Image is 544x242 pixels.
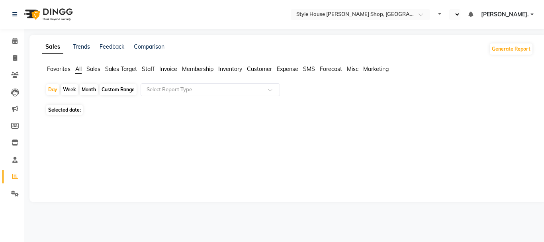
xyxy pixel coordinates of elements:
[47,65,70,73] span: Favorites
[182,65,213,73] span: Membership
[75,65,82,73] span: All
[105,65,137,73] span: Sales Target
[303,65,315,73] span: SMS
[142,65,155,73] span: Staff
[20,3,75,26] img: logo
[86,65,100,73] span: Sales
[218,65,242,73] span: Inventory
[277,65,298,73] span: Expense
[46,84,59,95] div: Day
[159,65,177,73] span: Invoice
[61,84,78,95] div: Week
[363,65,389,73] span: Marketing
[490,43,532,55] button: Generate Report
[80,84,98,95] div: Month
[134,43,164,50] a: Comparison
[320,65,342,73] span: Forecast
[73,43,90,50] a: Trends
[247,65,272,73] span: Customer
[42,40,63,54] a: Sales
[46,105,83,115] span: Selected date:
[347,65,358,73] span: Misc
[100,84,137,95] div: Custom Range
[100,43,124,50] a: Feedback
[481,10,529,19] span: [PERSON_NAME].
